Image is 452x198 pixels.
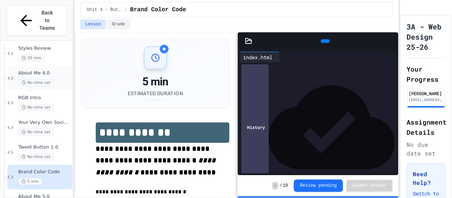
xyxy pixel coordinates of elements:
[87,7,122,13] span: Unit 4 - Buttons and Styles
[407,21,445,52] h1: 3A - Web Design 25-26
[279,183,282,189] span: /
[18,104,54,111] span: No time set
[294,179,343,192] button: Review pending
[130,5,186,14] span: Brand Color Code
[352,183,386,189] span: Submit Answer
[18,144,71,150] span: Tweet Button 1.0
[18,79,54,86] span: No time set
[18,54,44,61] span: 35 min
[128,75,183,88] div: 5 min
[7,5,67,36] button: Back to Teams
[18,120,71,126] span: Your Very Own Social Media Platform
[407,64,445,84] h2: Your Progress
[18,169,71,175] span: Brand Color Code
[18,95,71,101] span: RGB Intro
[346,180,392,191] button: Submit Answer
[80,20,106,29] button: Lesson
[409,90,443,97] div: [PERSON_NAME]
[128,90,183,97] div: Estimated Duration
[283,183,288,189] span: 10
[18,45,71,52] span: Styles Review
[241,64,269,190] div: History
[413,170,439,187] h3: Need Help?
[39,9,56,32] span: Back to Teams
[124,7,127,13] span: /
[407,140,445,158] div: No due date set
[409,97,443,102] div: [EMAIL_ADDRESS][DOMAIN_NAME]
[239,52,280,62] div: index.html
[407,117,445,137] h2: Assignment Details
[239,53,276,61] div: index.html
[18,129,54,136] span: No time set
[18,153,54,160] span: No time set
[272,182,278,189] span: -
[107,20,130,29] button: Grade
[18,70,71,76] span: About Me 4.0
[18,178,42,185] span: 5 min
